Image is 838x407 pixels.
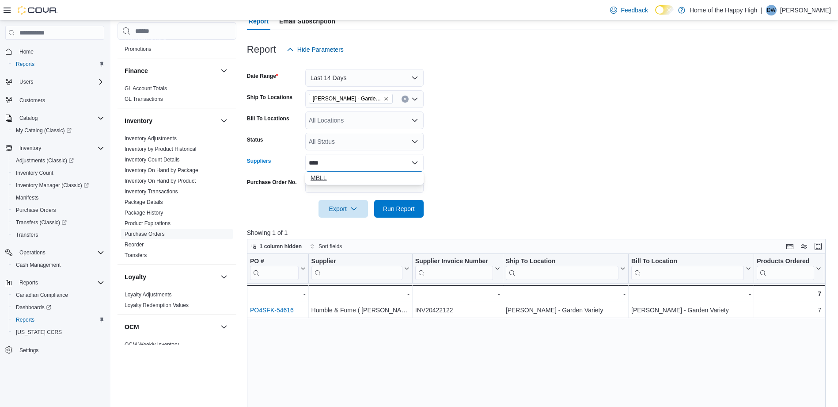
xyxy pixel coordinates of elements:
[690,5,757,15] p: Home of the Happy High
[19,48,34,55] span: Home
[125,323,217,331] button: OCM
[125,116,217,125] button: Inventory
[813,241,823,252] button: Enter fullscreen
[761,5,762,15] p: |
[283,41,347,58] button: Hide Parameters
[16,277,104,288] span: Reports
[16,77,104,87] span: Users
[305,172,424,184] button: MBLL
[250,257,299,280] div: PO # URL
[219,115,229,126] button: Inventory
[249,12,269,30] span: Report
[125,178,196,184] a: Inventory On Hand by Product
[9,259,108,271] button: Cash Management
[125,156,180,163] span: Inventory Count Details
[411,138,418,145] button: Open list of options
[125,66,148,75] h3: Finance
[9,179,108,192] a: Inventory Manager (Classic)
[607,1,651,19] a: Feedback
[125,230,165,238] span: Purchase Orders
[12,192,42,203] a: Manifests
[383,204,415,213] span: Run Report
[12,180,92,191] a: Inventory Manager (Classic)
[2,142,108,154] button: Inventory
[306,241,345,252] button: Sort fields
[125,188,178,195] a: Inventory Transactions
[16,113,104,123] span: Catalog
[219,65,229,76] button: Finance
[19,347,38,354] span: Settings
[311,288,409,299] div: -
[12,290,72,300] a: Canadian Compliance
[12,217,70,228] a: Transfers (Classic)
[125,199,163,205] a: Package Details
[374,200,424,218] button: Run Report
[12,327,65,338] a: [US_STATE] CCRS
[19,249,46,256] span: Operations
[125,210,163,216] a: Package History
[319,200,368,218] button: Export
[12,180,104,191] span: Inventory Manager (Classic)
[9,204,108,216] button: Purchase Orders
[16,261,61,269] span: Cash Management
[12,155,77,166] a: Adjustments (Classic)
[631,257,744,266] div: Bill To Location
[631,288,751,299] div: -
[125,342,179,348] a: OCM Weekly Inventory
[12,168,104,178] span: Inventory Count
[311,257,402,266] div: Supplier
[2,246,108,259] button: Operations
[118,23,236,58] div: Discounts & Promotions
[506,305,626,315] div: [PERSON_NAME] - Garden Variety
[12,205,60,215] a: Purchase Orders
[125,242,144,248] a: Reorder
[16,207,56,214] span: Purchase Orders
[12,315,38,325] a: Reports
[16,46,104,57] span: Home
[247,241,305,252] button: 1 column hidden
[12,290,104,300] span: Canadian Compliance
[415,305,500,315] div: INV20422122
[311,257,402,280] div: Supplier
[16,247,49,258] button: Operations
[125,323,139,331] h3: OCM
[311,305,409,315] div: Humble & Fume ( [PERSON_NAME] HQ )
[506,257,618,280] div: Ship To Location
[12,59,104,69] span: Reports
[9,326,108,338] button: [US_STATE] CCRS
[125,85,167,92] a: GL Account Totals
[799,241,809,252] button: Display options
[125,273,217,281] button: Loyalty
[125,188,178,195] span: Inventory Transactions
[12,302,104,313] span: Dashboards
[415,257,493,280] div: Supplier Invoice Number
[16,169,53,177] span: Inventory Count
[125,85,167,92] span: GL Account Totals
[5,42,104,380] nav: Complex example
[757,257,821,280] button: Products Ordered
[9,314,108,326] button: Reports
[125,252,147,259] span: Transfers
[12,260,64,270] a: Cash Management
[319,243,342,250] span: Sort fields
[247,115,289,122] label: Bill To Locations
[250,288,306,299] div: -
[18,6,57,15] img: Cova
[12,205,104,215] span: Purchase Orders
[125,46,152,53] span: Promotions
[125,199,163,206] span: Package Details
[247,73,278,80] label: Date Range
[12,217,104,228] span: Transfers (Classic)
[780,5,831,15] p: [PERSON_NAME]
[219,322,229,332] button: OCM
[305,69,424,87] button: Last 14 Days
[125,252,147,258] a: Transfers
[247,157,271,165] label: Suppliers
[125,302,189,308] a: Loyalty Redemption Values
[309,94,393,104] span: Brandon - Meadows - Garden Variety
[125,135,177,142] a: Inventory Adjustments
[250,257,306,280] button: PO #
[631,305,751,315] div: [PERSON_NAME] - Garden Variety
[19,97,45,104] span: Customers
